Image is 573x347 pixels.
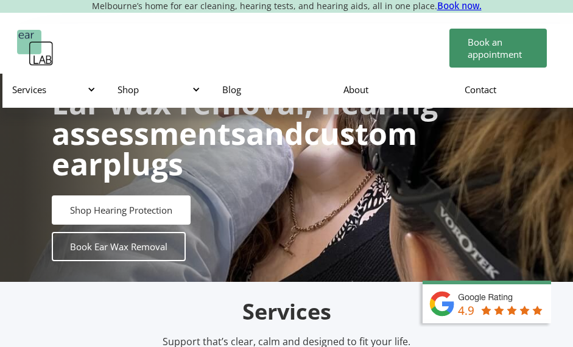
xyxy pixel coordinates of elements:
div: Services [12,83,93,96]
a: Book an appointment [449,29,547,68]
a: home [17,30,54,66]
a: Shop Hearing Protection [52,195,191,225]
a: About [334,72,455,107]
div: Shop [108,71,213,108]
div: Services [2,71,108,108]
a: Blog [213,72,334,107]
h2: Services [65,298,508,326]
a: Book Ear Wax Removal [52,232,186,261]
strong: Ear wax removal, hearing assessments [52,82,438,154]
strong: custom earplugs [52,113,417,184]
h1: and [52,88,521,179]
div: Shop [118,83,199,96]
